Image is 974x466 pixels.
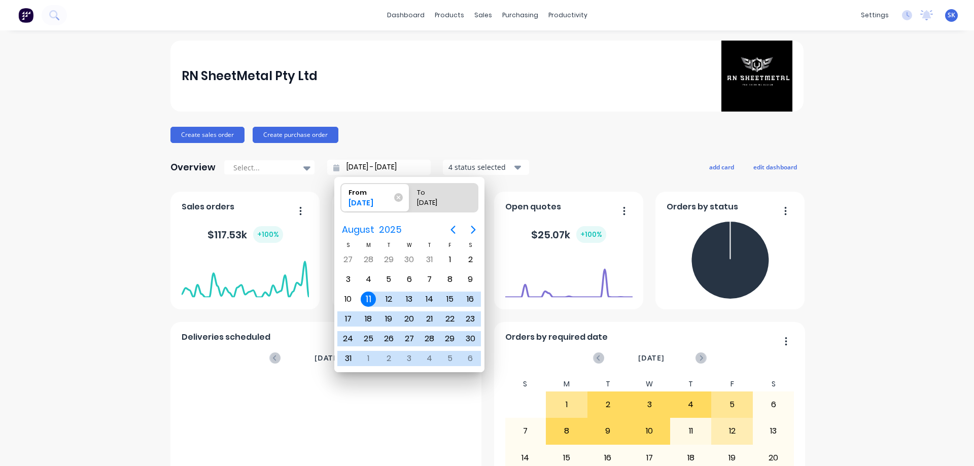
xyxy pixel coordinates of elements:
[469,8,497,23] div: sales
[629,377,670,391] div: W
[402,252,417,267] div: Wednesday, July 30, 2025
[170,127,245,143] button: Create sales order
[671,392,711,417] div: 4
[443,160,529,175] button: 4 status selected
[588,418,629,444] div: 9
[505,377,546,391] div: S
[402,311,417,327] div: Wednesday, August 20, 2025
[442,311,458,327] div: Friday, August 22, 2025
[442,252,458,267] div: Friday, August 1, 2025
[182,201,234,213] span: Sales orders
[629,392,670,417] div: 3
[711,377,753,391] div: F
[543,8,593,23] div: productivity
[448,162,512,172] div: 4 status selected
[505,418,546,444] div: 7
[340,351,356,366] div: Sunday, August 31, 2025
[463,331,478,346] div: Saturday, August 30, 2025
[712,392,752,417] div: 5
[402,292,417,307] div: Wednesday, August 13, 2025
[358,241,378,249] div: M
[344,198,396,212] div: [DATE]
[443,220,463,240] button: Previous page
[670,377,712,391] div: T
[703,160,741,173] button: add card
[753,392,794,417] div: 6
[361,272,376,287] div: Monday, August 4, 2025
[335,221,408,239] button: August2025
[422,292,437,307] div: Thursday, August 14, 2025
[497,8,543,23] div: purchasing
[671,418,711,444] div: 11
[170,157,216,177] div: Overview
[399,241,420,249] div: W
[340,272,356,287] div: Sunday, August 3, 2025
[463,292,478,307] div: Saturday, August 16, 2025
[856,8,894,23] div: settings
[340,292,356,307] div: Sunday, August 10, 2025
[253,127,338,143] button: Create purchase order
[588,392,629,417] div: 2
[667,201,738,213] span: Orders by status
[721,41,792,112] img: RN SheetMetal Pty Ltd
[712,418,752,444] div: 12
[546,377,587,391] div: M
[747,160,804,173] button: edit dashboard
[442,351,458,366] div: Friday, September 5, 2025
[381,311,396,327] div: Tuesday, August 19, 2025
[576,226,606,243] div: + 100 %
[422,272,437,287] div: Thursday, August 7, 2025
[420,241,440,249] div: T
[463,311,478,327] div: Saturday, August 23, 2025
[413,198,465,212] div: [DATE]
[546,392,587,417] div: 1
[338,241,358,249] div: S
[381,252,396,267] div: Tuesday, July 29, 2025
[587,377,629,391] div: T
[460,241,480,249] div: S
[361,331,376,346] div: Monday, August 25, 2025
[182,66,318,86] div: RN SheetMetal Pty Ltd
[344,184,396,198] div: From
[413,184,465,198] div: To
[505,331,608,343] span: Orders by required date
[315,352,341,364] span: [DATE]
[207,226,283,243] div: $ 117.53k
[340,252,356,267] div: Sunday, July 27, 2025
[18,8,33,23] img: Factory
[376,221,404,239] span: 2025
[382,8,430,23] a: dashboard
[402,351,417,366] div: Wednesday, September 3, 2025
[361,351,376,366] div: Monday, September 1, 2025
[422,331,437,346] div: Thursday, August 28, 2025
[381,272,396,287] div: Tuesday, August 5, 2025
[422,351,437,366] div: Thursday, September 4, 2025
[638,352,665,364] span: [DATE]
[378,241,399,249] div: T
[753,377,794,391] div: S
[381,331,396,346] div: Tuesday, August 26, 2025
[753,418,794,444] div: 13
[381,351,396,366] div: Tuesday, September 2, 2025
[440,241,460,249] div: F
[505,201,561,213] span: Open quotes
[463,351,478,366] div: Saturday, September 6, 2025
[948,11,955,20] span: SK
[442,331,458,346] div: Friday, August 29, 2025
[546,418,587,444] div: 8
[442,292,458,307] div: Friday, August 15, 2025
[361,292,376,307] div: Monday, August 11, 2025
[361,311,376,327] div: Monday, August 18, 2025
[361,252,376,267] div: Monday, July 28, 2025
[402,272,417,287] div: Wednesday, August 6, 2025
[463,220,483,240] button: Next page
[422,252,437,267] div: Thursday, July 31, 2025
[402,331,417,346] div: Wednesday, August 27, 2025
[340,331,356,346] div: Sunday, August 24, 2025
[463,272,478,287] div: Saturday, August 9, 2025
[463,252,478,267] div: Saturday, August 2, 2025
[430,8,469,23] div: products
[629,418,670,444] div: 10
[253,226,283,243] div: + 100 %
[381,292,396,307] div: Tuesday, August 12, 2025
